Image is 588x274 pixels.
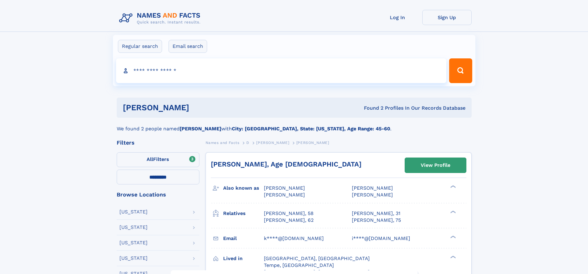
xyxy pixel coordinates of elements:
[421,158,450,172] div: View Profile
[449,185,456,189] div: ❯
[373,10,422,25] a: Log In
[117,152,199,167] label: Filters
[264,185,305,191] span: [PERSON_NAME]
[147,156,153,162] span: All
[264,255,370,261] span: [GEOGRAPHIC_DATA], [GEOGRAPHIC_DATA]
[277,105,465,112] div: Found 2 Profiles In Our Records Database
[223,183,264,193] h3: Also known as
[206,139,240,146] a: Names and Facts
[117,10,206,27] img: Logo Names and Facts
[232,126,390,132] b: City: [GEOGRAPHIC_DATA], State: [US_STATE], Age Range: 45-60
[119,225,148,230] div: [US_STATE]
[449,58,472,83] button: Search Button
[117,118,472,133] div: We found 2 people named with .
[405,158,466,173] a: View Profile
[449,235,456,239] div: ❯
[246,141,249,145] span: D
[117,192,199,197] div: Browse Locations
[117,140,199,145] div: Filters
[264,192,305,198] span: [PERSON_NAME]
[264,217,314,224] a: [PERSON_NAME], 62
[118,40,162,53] label: Regular search
[119,209,148,214] div: [US_STATE]
[223,233,264,244] h3: Email
[352,192,393,198] span: [PERSON_NAME]
[449,255,456,259] div: ❯
[123,104,277,112] h1: [PERSON_NAME]
[352,210,400,217] a: [PERSON_NAME], 31
[169,40,207,53] label: Email search
[246,139,249,146] a: D
[264,262,334,268] span: Tempe, [GEOGRAPHIC_DATA]
[264,210,314,217] a: [PERSON_NAME], 58
[256,141,289,145] span: [PERSON_NAME]
[116,58,447,83] input: search input
[211,160,361,168] a: [PERSON_NAME], Age [DEMOGRAPHIC_DATA]
[352,185,393,191] span: [PERSON_NAME]
[119,240,148,245] div: [US_STATE]
[352,217,401,224] a: [PERSON_NAME], 75
[256,139,289,146] a: [PERSON_NAME]
[119,256,148,261] div: [US_STATE]
[180,126,221,132] b: [PERSON_NAME]
[223,253,264,264] h3: Lived in
[296,141,329,145] span: [PERSON_NAME]
[449,210,456,214] div: ❯
[422,10,472,25] a: Sign Up
[223,208,264,219] h3: Relatives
